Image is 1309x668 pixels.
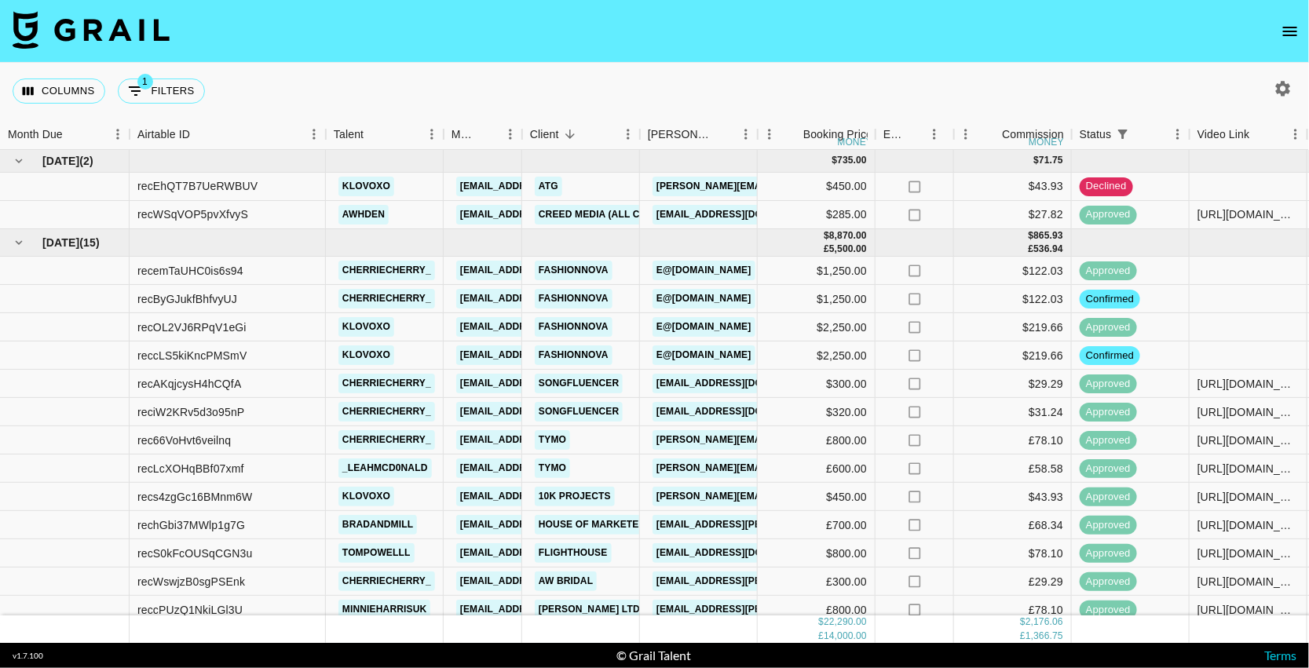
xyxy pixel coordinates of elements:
a: [EMAIL_ADDRESS][PERSON_NAME][DOMAIN_NAME] [456,374,712,393]
a: [EMAIL_ADDRESS][DOMAIN_NAME] [653,374,828,393]
button: Menu [758,122,781,146]
a: [EMAIL_ADDRESS][PERSON_NAME][DOMAIN_NAME] [456,317,712,337]
div: Airtable ID [130,119,326,150]
a: Creed Media (All Campaigns) [535,205,698,224]
div: $29.29 [954,370,1072,398]
div: Client [530,119,559,150]
a: _leahmcd0nald [338,458,432,478]
button: Menu [923,122,946,146]
button: hide children [8,150,30,172]
div: v 1.7.100 [13,651,43,661]
a: [EMAIL_ADDRESS][PERSON_NAME][DOMAIN_NAME] [456,600,712,619]
div: recs4zgGc16BMnm6W [137,489,252,505]
div: $450.00 [758,483,876,511]
div: Booker [640,119,758,150]
div: $285.00 [758,201,876,229]
button: Menu [954,122,978,146]
a: [EMAIL_ADDRESS][PERSON_NAME][DOMAIN_NAME] [456,345,712,365]
button: Menu [420,122,444,146]
div: Status [1072,119,1190,150]
button: Sort [781,123,803,145]
a: Terms [1264,648,1296,663]
a: [PERSON_NAME][EMAIL_ADDRESS][DOMAIN_NAME] [653,430,909,450]
div: $2,250.00 [758,313,876,341]
button: Sort [712,123,734,145]
div: £800.00 [758,596,876,624]
div: $1,250.00 [758,257,876,285]
span: approved [1080,575,1137,590]
a: e@[DOMAIN_NAME] [653,261,755,280]
a: [EMAIL_ADDRESS][PERSON_NAME][DOMAIN_NAME] [653,600,909,619]
a: [PERSON_NAME][EMAIL_ADDRESS][DOMAIN_NAME] [653,458,909,478]
div: $122.03 [954,257,1072,285]
div: $ [824,229,829,243]
div: recLcXOHqBBf07xmf [137,461,244,476]
a: Songfluencer [535,402,623,422]
div: 5,500.00 [829,243,867,256]
div: 536.94 [1033,243,1063,256]
div: Client [522,119,640,150]
span: ( 2 ) [79,153,93,169]
div: Expenses: Remove Commission? [876,119,954,150]
a: [EMAIL_ADDRESS][DOMAIN_NAME] [653,205,828,224]
a: e@[DOMAIN_NAME] [653,289,755,308]
div: https://www.instagram.com/reel/DLDqco2xv-Z/ [1197,206,1299,222]
a: cherriecherry_ [338,374,435,393]
div: £700.00 [758,511,876,539]
a: ATG [535,177,562,196]
div: £ [818,629,824,642]
a: cherriecherry_ [338,571,435,591]
a: House of Marketers [535,515,656,535]
button: hide children [8,232,30,254]
div: https://www.tiktok.com/@tompowelll/photo/7522888521527397654 [1197,546,1299,561]
a: cherriecherry_ [338,261,435,280]
a: [EMAIL_ADDRESS][PERSON_NAME][DOMAIN_NAME] [456,458,712,478]
div: recAKqjcysH4hCQfA [137,376,241,392]
a: [PERSON_NAME][EMAIL_ADDRESS][PERSON_NAME][DOMAIN_NAME] [653,487,989,506]
a: klovoxo [338,345,394,365]
span: ( 15 ) [79,235,100,250]
span: approved [1080,264,1137,279]
button: open drawer [1274,16,1306,47]
button: Menu [1166,122,1190,146]
div: Expenses: Remove Commission? [883,119,905,150]
button: Sort [63,123,85,145]
span: confirmed [1080,292,1140,307]
div: Airtable ID [137,119,190,150]
span: approved [1080,490,1137,505]
div: recWswjzB0sgPSEnk [137,574,245,590]
a: Flighthouse [535,543,612,563]
img: Grail Talent [13,11,170,49]
a: Fashionnova [535,317,612,337]
div: 1,366.75 [1026,629,1063,642]
button: Show filters [1112,123,1134,145]
button: Menu [1284,122,1307,146]
div: $43.93 [954,173,1072,201]
a: Fashionnova [535,289,612,308]
div: https://www.tiktok.com/@cherriecherry_/video/7502174336757812502?is_from_webapp=1&sender_device=p... [1197,433,1299,448]
a: [EMAIL_ADDRESS][PERSON_NAME][DOMAIN_NAME] [456,177,712,196]
a: tompowelll [338,543,415,563]
div: $1,250.00 [758,285,876,313]
div: £300.00 [758,568,876,596]
a: [EMAIL_ADDRESS][PERSON_NAME][DOMAIN_NAME] [456,571,712,591]
a: TYMO [535,458,570,478]
div: $320.00 [758,398,876,426]
a: [EMAIL_ADDRESS][DOMAIN_NAME] [653,543,828,563]
a: TYMO [535,430,570,450]
a: [EMAIL_ADDRESS][PERSON_NAME][DOMAIN_NAME] [456,402,712,422]
div: $219.66 [954,341,1072,370]
a: [EMAIL_ADDRESS][PERSON_NAME][DOMAIN_NAME] [653,571,909,591]
div: recS0kFcOUSqCGN3u [137,546,252,561]
div: £600.00 [758,454,876,483]
div: Status [1080,119,1112,150]
a: klovoxo [338,317,394,337]
a: Songfluencer [535,374,623,393]
div: https://www.tiktok.com/@cherriecherry_/video/7523321941499858198?is_from_webapp=1&sender_device=p... [1197,376,1299,392]
span: approved [1080,405,1137,420]
div: $ [832,154,838,167]
div: recEhQT7B7UeRWBUV [137,178,258,194]
span: 1 [137,74,153,89]
div: https://www.tiktok.com/@klovoxo/video/7527428117871349047?is_from_webapp=1&sender_device=pc&web_i... [1197,489,1299,505]
div: $ [1029,229,1034,243]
